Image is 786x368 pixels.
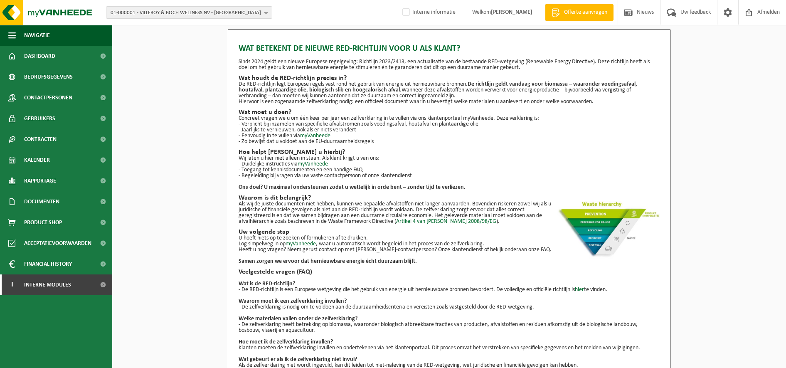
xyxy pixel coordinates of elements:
span: Gebruikers [24,108,55,129]
h2: Waarom is dit belangrijk? [239,195,660,201]
a: Artikel 4 van [PERSON_NAME] 2008/98/EG [396,218,496,225]
span: Contracten [24,129,57,150]
p: U hoeft niets op te zoeken of formulieren af te drukken. Log simpelweg in op , waar u automatisch... [239,235,660,247]
span: Offerte aanvragen [562,8,609,17]
strong: Ons doel? U maximaal ondersteunen zodat u wettelijk in orde bent – zonder tijd te verliezen. [239,184,466,190]
p: - Verplicht bij inzamelen van specifieke afvalstromen zoals voedingsafval, houtafval en plantaard... [239,121,660,127]
p: Hiervoor is een zogenaamde zelfverklaring nodig: een officieel document waarin u bevestigt welke ... [239,99,660,105]
span: Dashboard [24,46,55,67]
span: I [8,274,16,295]
p: - De RED-richtlijn is een Europese wetgeving die het gebruik van energie uit hernieuwbare bronnen... [239,287,660,293]
b: Samen zorgen we ervoor dat hernieuwbare energie écht duurzaam blijft. [239,258,417,264]
p: - Eenvoudig in te vullen via [239,133,660,139]
p: - Zo bewijst dat u voldoet aan de EU-duurzaamheidsregels [239,139,660,145]
b: Wat gebeurt er als ik de zelfverklaring niet invul? [239,356,357,363]
b: Wat is de RED-richtlijn? [239,281,295,287]
p: De RED-richtlijn legt Europese regels vast rond het gebruik van energie uit hernieuwbare bronnen.... [239,82,660,99]
strong: [PERSON_NAME] [491,9,532,15]
a: myVanheede [286,241,316,247]
span: 01-000001 - VILLEROY & BOCH WELLNESS NV - [GEOGRAPHIC_DATA] [111,7,261,19]
a: hier [575,286,584,293]
span: Bedrijfsgegevens [24,67,73,87]
p: Klanten moeten de zelfverklaring invullen en ondertekenen via het klantenportaal. Dit proces omva... [239,345,660,351]
strong: De richtlijn geldt vandaag voor biomassa – waaronder voedingsafval, houtafval, plantaardige olie,... [239,81,637,93]
p: - De zelfverklaring is nodig om te voldoen aan de duurzaamheidscriteria en vereisten zoals vastge... [239,304,660,310]
label: Interne informatie [401,6,456,19]
p: - Begeleiding bij vragen via uw vaste contactpersoon of onze klantendienst [239,173,660,179]
p: Sinds 2024 geldt een nieuwe Europese regelgeving: Richtlijn 2023/2413, een actualisatie van de be... [239,59,660,71]
a: Offerte aanvragen [545,4,614,21]
span: Financial History [24,254,72,274]
p: - De zelfverklaring heeft betrekking op biomassa, waaronder biologisch afbreekbare fracties van p... [239,322,660,333]
h2: Wat houdt de RED-richtlijn precies in? [239,75,660,82]
span: Navigatie [24,25,50,46]
span: Contactpersonen [24,87,72,108]
span: Interne modules [24,274,71,295]
b: Welke materialen vallen onder de zelfverklaring? [239,316,357,322]
p: Wij laten u hier niet alleen in staan. Als klant krijgt u van ons: [239,156,660,161]
span: Acceptatievoorwaarden [24,233,91,254]
span: Rapportage [24,170,56,191]
b: Waarom moet ik een zelfverklaring invullen? [239,298,347,304]
p: Concreet vragen we u om één keer per jaar een zelfverklaring in te vullen via ons klantenportaal ... [239,116,660,121]
p: Heeft u nog vragen? Neem gerust contact op met [PERSON_NAME]-contactpersoon? Onze klantendienst o... [239,247,660,253]
span: Documenten [24,191,59,212]
h2: Hoe helpt [PERSON_NAME] u hierbij? [239,149,660,156]
span: Kalender [24,150,50,170]
h2: Veelgestelde vragen (FAQ) [239,269,660,275]
h2: Uw volgende stap [239,229,660,235]
button: 01-000001 - VILLEROY & BOCH WELLNESS NV - [GEOGRAPHIC_DATA] [106,6,272,19]
a: myVanheede [298,161,328,167]
p: - Toegang tot kennisdocumenten en een handige FAQ [239,167,660,173]
span: Product Shop [24,212,62,233]
p: Als wij de juiste documenten niet hebben, kunnen we bepaalde afvalstoffen niet langer aanvaarden.... [239,201,660,225]
h2: Wat moet u doen? [239,109,660,116]
span: Wat betekent de nieuwe RED-richtlijn voor u als klant? [239,42,460,55]
p: - Duidelijke instructies via [239,161,660,167]
b: Hoe moet ik de zelfverklaring invullen? [239,339,333,345]
a: myVanheede [300,133,330,139]
p: - Jaarlijks te vernieuwen, ook als er niets verandert [239,127,660,133]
